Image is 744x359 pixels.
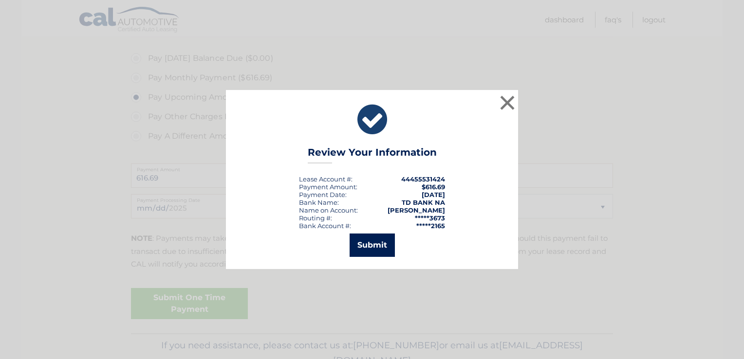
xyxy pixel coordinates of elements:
[299,214,332,222] div: Routing #:
[299,175,353,183] div: Lease Account #:
[402,198,445,206] strong: TD BANK NA
[388,206,445,214] strong: [PERSON_NAME]
[308,146,437,163] h3: Review Your Information
[401,175,445,183] strong: 44455531424
[422,183,445,191] span: $616.69
[299,222,351,230] div: Bank Account #:
[299,183,357,191] div: Payment Amount:
[299,198,339,206] div: Bank Name:
[299,191,347,198] div: :
[299,191,345,198] span: Payment Date
[422,191,445,198] span: [DATE]
[498,93,517,112] button: ×
[299,206,358,214] div: Name on Account:
[350,233,395,257] button: Submit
